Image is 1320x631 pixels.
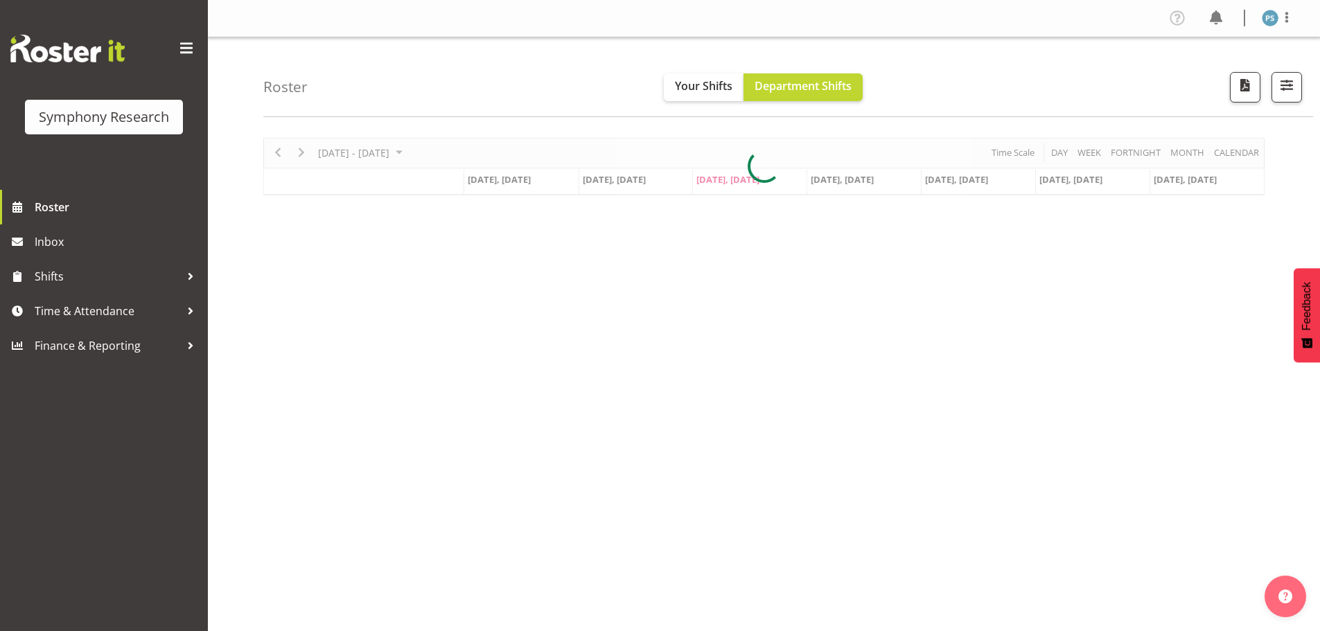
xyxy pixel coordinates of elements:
[755,78,852,94] span: Department Shifts
[35,335,180,356] span: Finance & Reporting
[1294,268,1320,362] button: Feedback - Show survey
[263,79,308,95] h4: Roster
[35,266,180,287] span: Shifts
[39,107,169,127] div: Symphony Research
[10,35,125,62] img: Rosterit website logo
[1301,282,1313,330] span: Feedback
[35,197,201,217] span: Roster
[1230,72,1260,103] button: Download a PDF of the roster according to the set date range.
[664,73,743,101] button: Your Shifts
[1278,589,1292,603] img: help-xxl-2.png
[1262,10,1278,26] img: paul-s-stoneham1982.jpg
[35,231,201,252] span: Inbox
[743,73,863,101] button: Department Shifts
[1271,72,1302,103] button: Filter Shifts
[35,301,180,321] span: Time & Attendance
[675,78,732,94] span: Your Shifts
